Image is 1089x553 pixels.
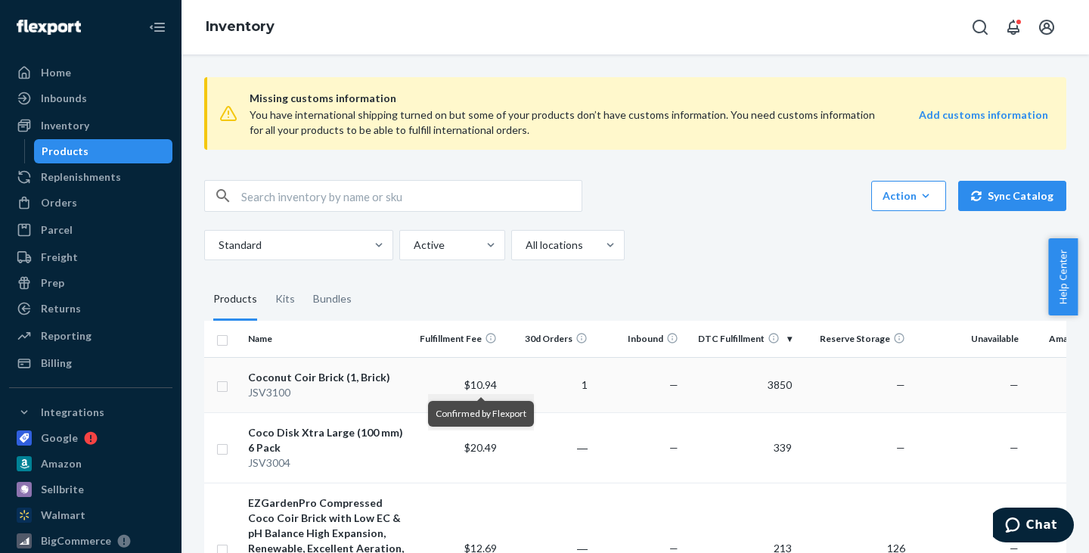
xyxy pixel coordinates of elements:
[684,357,798,412] td: 3850
[883,188,935,203] div: Action
[428,401,534,427] div: Confirmed by Flexport
[275,278,295,321] div: Kits
[896,378,905,391] span: —
[194,5,287,49] ol: breadcrumbs
[248,425,406,455] div: Coco Disk Xtra Large (100 mm) 6 Pack
[313,278,352,321] div: Bundles
[248,385,406,400] div: JSV3100
[669,441,678,454] span: —
[41,250,78,265] div: Freight
[41,328,92,343] div: Reporting
[9,165,172,189] a: Replenishments
[911,321,1025,357] th: Unavailable
[41,533,111,548] div: BigCommerce
[41,508,85,523] div: Walmart
[250,107,889,138] div: You have international shipping turned on but some of your products don’t have customs informatio...
[41,275,64,290] div: Prep
[464,441,497,454] span: $20.49
[871,181,946,211] button: Action
[41,169,121,185] div: Replenishments
[594,321,684,357] th: Inbound
[524,238,526,253] input: All locations
[41,430,78,446] div: Google
[41,222,73,238] div: Parcel
[9,351,172,375] a: Billing
[919,107,1048,138] a: Add customs information
[958,181,1066,211] button: Sync Catalog
[464,378,497,391] span: $10.94
[242,321,412,357] th: Name
[34,139,173,163] a: Products
[503,357,594,412] td: 1
[919,108,1048,121] strong: Add customs information
[142,12,172,42] button: Close Navigation
[998,12,1028,42] button: Open notifications
[684,321,798,357] th: DTC Fulfillment
[896,441,905,454] span: —
[9,86,172,110] a: Inbounds
[9,426,172,450] a: Google
[9,477,172,502] a: Sellbrite
[503,412,594,483] td: ―
[9,529,172,553] a: BigCommerce
[9,218,172,242] a: Parcel
[9,503,172,527] a: Walmart
[41,91,87,106] div: Inbounds
[17,20,81,35] img: Flexport logo
[9,271,172,295] a: Prep
[9,297,172,321] a: Returns
[41,482,84,497] div: Sellbrite
[412,321,503,357] th: Fulfillment Fee
[9,452,172,476] a: Amazon
[9,191,172,215] a: Orders
[41,195,77,210] div: Orders
[9,113,172,138] a: Inventory
[41,456,82,471] div: Amazon
[684,412,798,483] td: 339
[9,324,172,348] a: Reporting
[41,118,89,133] div: Inventory
[1010,378,1019,391] span: —
[41,65,71,80] div: Home
[993,508,1074,545] iframe: Opens a widget where you can chat to one of our agents
[1010,441,1019,454] span: —
[412,238,414,253] input: Active
[1048,238,1078,315] button: Help Center
[41,301,81,316] div: Returns
[669,378,678,391] span: —
[206,18,275,35] a: Inventory
[9,245,172,269] a: Freight
[250,89,1048,107] span: Missing customs information
[41,405,104,420] div: Integrations
[248,455,406,471] div: JSV3004
[241,181,582,211] input: Search inventory by name or sku
[503,321,594,357] th: 30d Orders
[9,400,172,424] button: Integrations
[9,61,172,85] a: Home
[248,370,406,385] div: Coconut Coir Brick (1, Brick)
[217,238,219,253] input: Standard
[965,12,995,42] button: Open Search Box
[798,321,911,357] th: Reserve Storage
[1032,12,1062,42] button: Open account menu
[213,278,257,321] div: Products
[42,144,88,159] div: Products
[41,356,72,371] div: Billing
